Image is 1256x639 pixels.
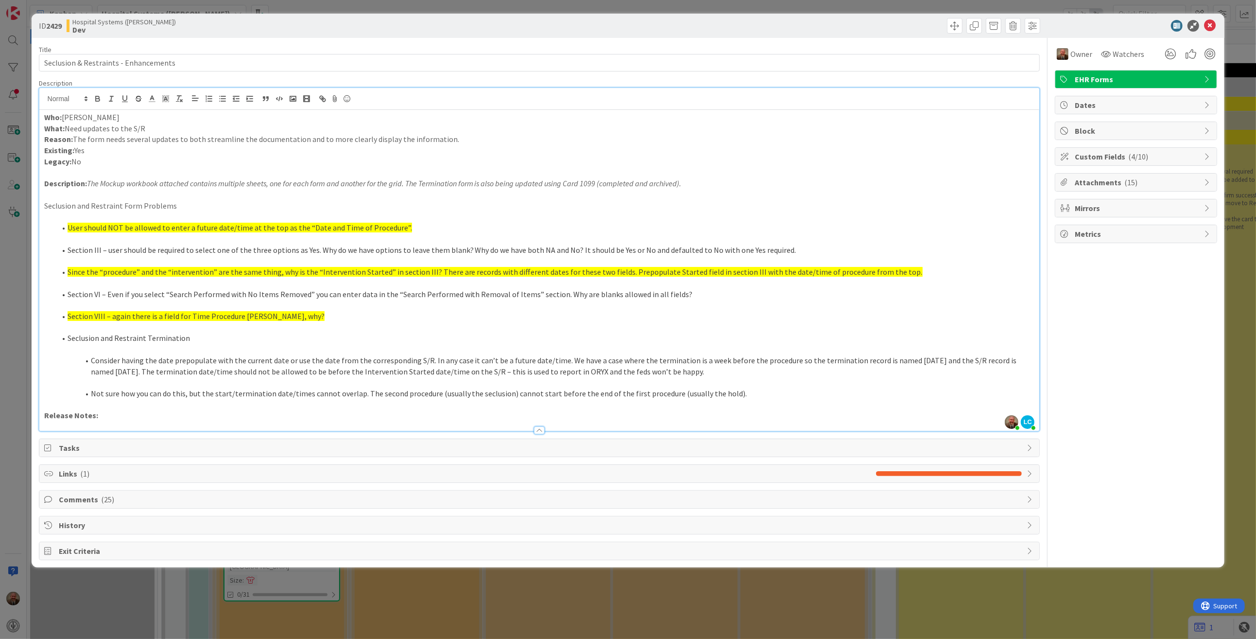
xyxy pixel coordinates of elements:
span: History [59,519,1022,531]
span: Support [20,1,44,13]
li: Not sure how you can do this, but the start/termination date/times cannot overlap. The second pro... [56,388,1035,399]
span: Exit Criteria [59,545,1022,557]
span: Comments [59,494,1022,505]
li: Consider having the date prepopulate with the current date or use the date from the corresponding... [56,355,1035,377]
span: ( 15 ) [1124,177,1137,187]
span: EHR Forms [1075,73,1199,85]
span: Since the “procedure” and the “intervention” are the same thing, why is the “Intervention Started... [68,267,923,277]
span: Tasks [59,442,1022,454]
strong: What: [44,124,65,133]
p: The form needs several updates to both streamline the documentation and to more clearly display t... [44,134,1035,145]
span: Section VIII – again there is a field for Time Procedure [PERSON_NAME], why? [68,311,325,321]
strong: Reason: [44,134,73,144]
span: Description [39,79,72,88]
label: Title [39,45,52,54]
p: Yes [44,145,1035,156]
span: User should NOT be allowed to enter a future date/time at the top as the “Date and Time of Proced... [68,223,412,232]
strong: Who: [44,112,62,122]
strong: Description: [44,178,87,188]
span: Watchers [1113,48,1144,60]
p: Need updates to the S/R [44,123,1035,134]
span: Dates [1075,99,1199,111]
p: No [44,156,1035,167]
span: ID [39,20,62,32]
li: Section III – user should be required to select one of the three options as Yes. Why do we have o... [56,245,1035,256]
span: Links [59,468,872,479]
strong: Legacy: [44,157,71,166]
span: Hospital Systems ([PERSON_NAME]) [72,18,176,26]
span: ( 4/10 ) [1128,152,1148,161]
strong: Release Notes: [44,410,98,420]
span: Mirrors [1075,202,1199,214]
img: JS [1057,48,1068,60]
li: Section VI – Even if you select “Search Performed with No Items Removed” you can enter data in th... [56,289,1035,300]
p: Seclusion and Restraint Form Problems [44,200,1035,212]
span: Custom Fields [1075,151,1199,162]
p: [PERSON_NAME] [44,112,1035,123]
span: ( 1 ) [80,469,89,479]
em: The Mockup workbook attached contains multiple sheets, one for each form and another for the grid... [87,178,682,188]
input: type card name here... [39,54,1040,71]
b: Dev [72,26,176,34]
strong: Existing: [44,145,74,155]
li: Seclusion and Restraint Termination [56,333,1035,344]
span: Block [1075,125,1199,137]
span: ( 25 ) [101,495,114,504]
span: Attachments [1075,177,1199,188]
img: 0nigyhlgH0Dk9kFadyFa4TCnwItpMP52.jfif [1005,415,1018,429]
span: Metrics [1075,228,1199,240]
span: Owner [1070,48,1092,60]
span: LC [1021,415,1034,429]
b: 2429 [46,21,62,31]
